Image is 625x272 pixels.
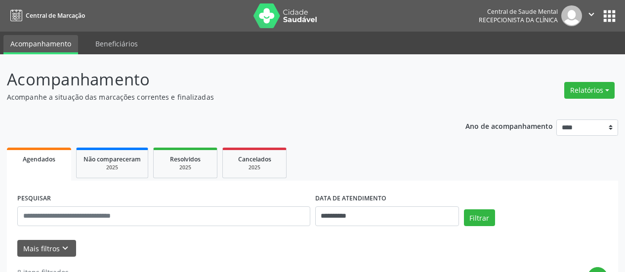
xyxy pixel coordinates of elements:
[582,5,601,26] button: 
[479,7,558,16] div: Central de Saude Mental
[23,155,55,163] span: Agendados
[315,191,386,206] label: DATA DE ATENDIMENTO
[601,7,618,25] button: apps
[561,5,582,26] img: img
[464,209,495,226] button: Filtrar
[586,9,597,20] i: 
[83,164,141,171] div: 2025
[479,16,558,24] span: Recepcionista da clínica
[3,35,78,54] a: Acompanhamento
[170,155,201,163] span: Resolvidos
[60,243,71,254] i: keyboard_arrow_down
[7,7,85,24] a: Central de Marcação
[564,82,615,99] button: Relatórios
[83,155,141,163] span: Não compareceram
[88,35,145,52] a: Beneficiários
[7,67,435,92] p: Acompanhamento
[465,119,553,132] p: Ano de acompanhamento
[161,164,210,171] div: 2025
[17,240,76,257] button: Mais filtroskeyboard_arrow_down
[26,11,85,20] span: Central de Marcação
[17,191,51,206] label: PESQUISAR
[7,92,435,102] p: Acompanhe a situação das marcações correntes e finalizadas
[230,164,279,171] div: 2025
[238,155,271,163] span: Cancelados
